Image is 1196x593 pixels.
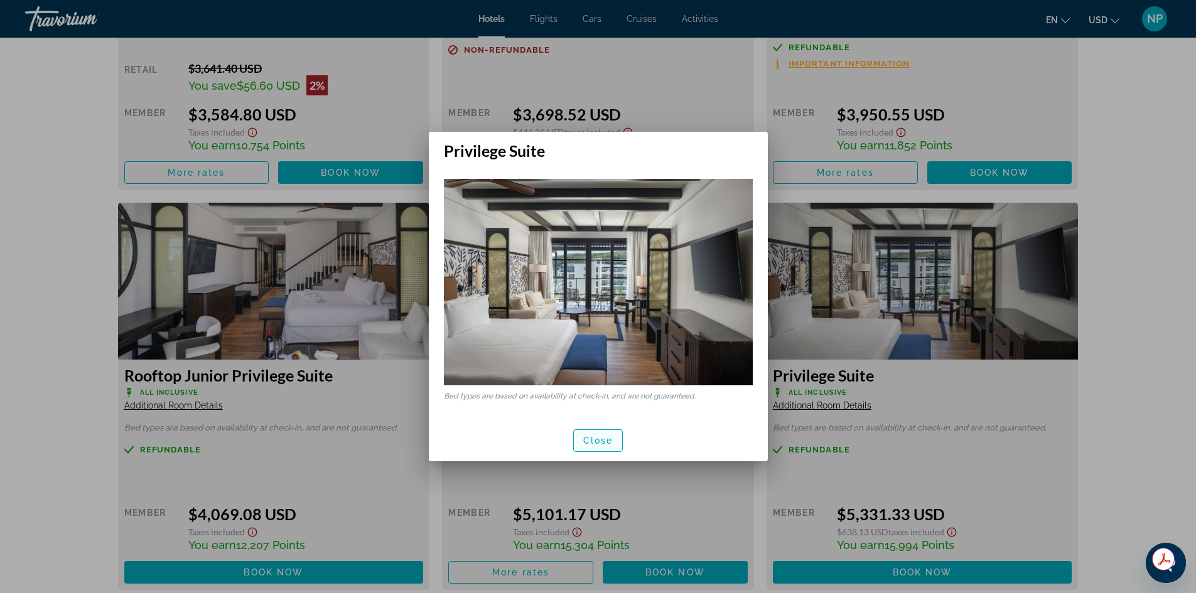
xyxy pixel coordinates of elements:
img: 0027373c-7c8d-459e-a01d-e3811a533fd7.jpeg [444,179,753,385]
span: Close [583,435,613,446]
iframe: Button to launch messaging window [1146,543,1186,583]
h2: Privilege Suite [429,132,768,160]
p: Bed types are based on availability at check-in, and are not guaranteed. [444,392,753,400]
button: Close [573,429,623,452]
